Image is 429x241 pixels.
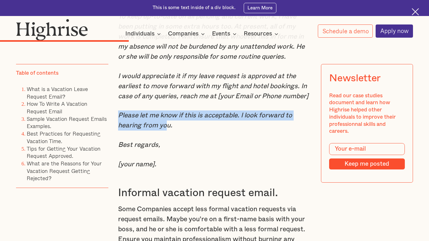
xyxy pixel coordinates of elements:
div: Individuals [125,30,163,38]
a: Schedule a demo [318,24,373,38]
img: Cross icon [412,8,419,15]
input: Your e-mail [329,143,405,155]
em: [your name]. [118,161,156,168]
div: Events [212,30,238,38]
a: Apply now [376,24,413,38]
img: Highrise logo [16,19,88,40]
div: This is some text inside of a div block. [153,5,236,11]
a: Sample Vacation Request Emails Examples. [27,115,107,131]
em: Best regards, [118,142,160,148]
div: Companies [168,30,198,38]
em: Please let me know if this is acceptable. I look forward to hearing from you. [118,112,292,129]
a: Learn More [244,3,276,13]
div: Individuals [125,30,155,38]
h3: Informal vacation request email. [118,186,311,200]
a: Best Practices for Requesting Vacation Time. [27,130,100,146]
input: Keep me posted [329,158,405,170]
a: What is a Vacation Leave Request Email? [27,85,88,101]
a: What are the Reasons for Your Vacation Request Getting Rejected? [27,159,102,182]
div: Events [212,30,230,38]
em: I would appreciate it if my leave request is approved at the earliest to move forward with my fli... [118,73,308,99]
a: Tips for Getting Your Vacation Request Approved. [27,144,100,160]
div: Companies [168,30,207,38]
em: To keep up-to-date on all pending and current work, I have been putting in some extra hours too. ... [118,13,305,60]
a: How To Write A Vacation Request Email [27,100,87,116]
div: Resources [244,30,272,38]
div: Resources [244,30,280,38]
div: Read our case studies document and learn how Highrise helped other individuals to improve their p... [329,92,405,135]
div: Table of contents [16,70,58,77]
div: Newsletter [329,73,381,84]
form: Modal Form [329,143,405,170]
